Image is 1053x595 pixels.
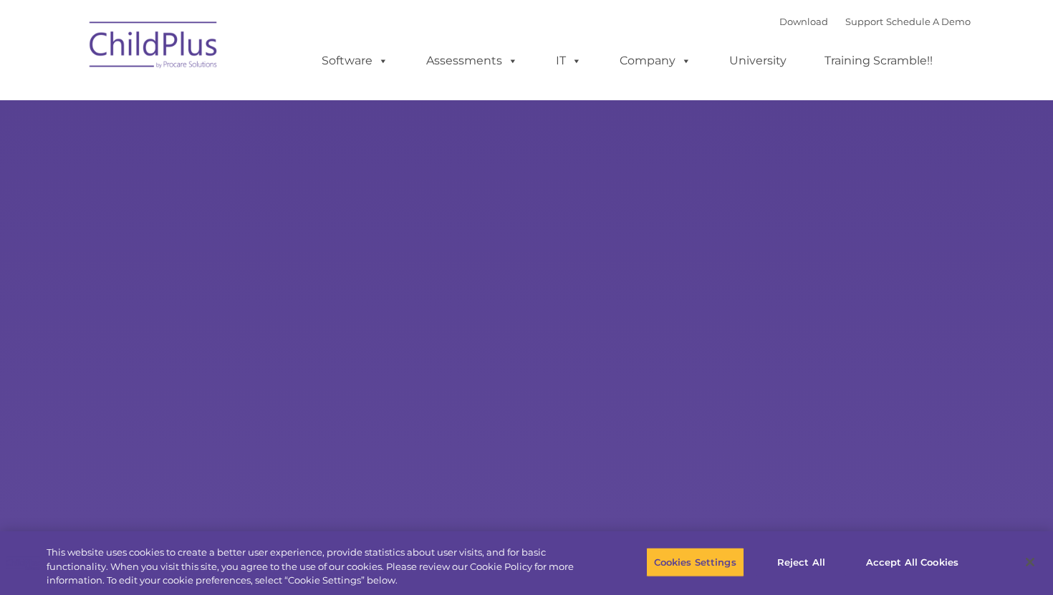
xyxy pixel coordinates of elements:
a: IT [542,47,596,75]
font: | [779,16,971,27]
a: Training Scramble!! [810,47,947,75]
button: Accept All Cookies [858,547,966,577]
a: University [715,47,801,75]
img: ChildPlus by Procare Solutions [82,11,226,83]
button: Cookies Settings [646,547,744,577]
a: Company [605,47,706,75]
a: Support [845,16,883,27]
a: Schedule A Demo [886,16,971,27]
a: Download [779,16,828,27]
button: Close [1014,546,1046,578]
a: Assessments [412,47,532,75]
button: Reject All [756,547,846,577]
a: Software [307,47,403,75]
div: This website uses cookies to create a better user experience, provide statistics about user visit... [47,546,580,588]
